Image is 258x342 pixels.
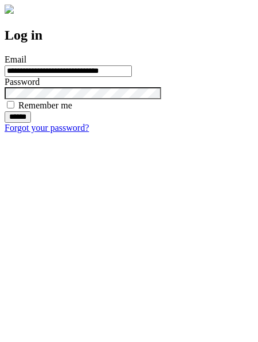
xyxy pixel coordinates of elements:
label: Password [5,77,40,87]
img: logo-4e3dc11c47720685a147b03b5a06dd966a58ff35d612b21f08c02c0306f2b779.png [5,5,14,14]
a: Forgot your password? [5,123,89,133]
label: Remember me [18,100,72,110]
label: Email [5,55,26,64]
h2: Log in [5,28,253,43]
